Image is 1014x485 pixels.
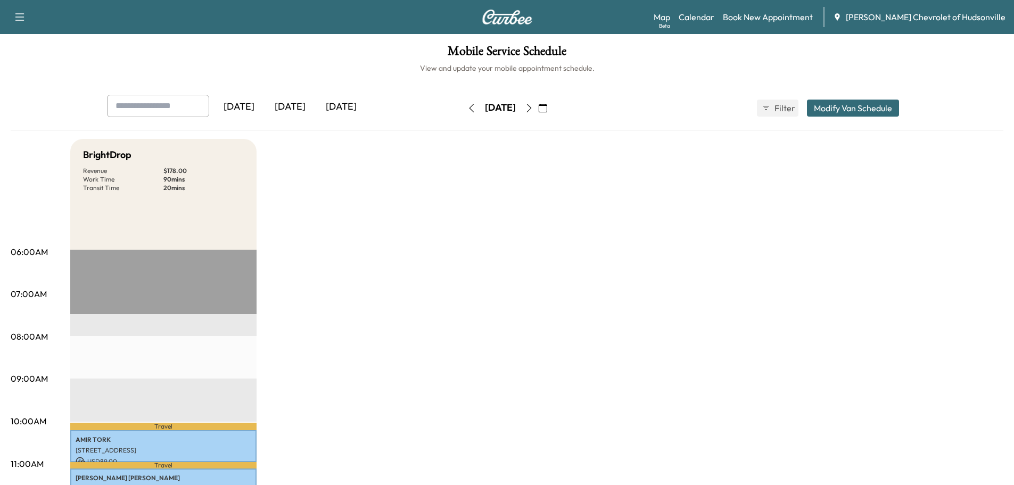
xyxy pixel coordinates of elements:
[846,11,1005,23] span: [PERSON_NAME] Chevrolet of Hudsonville
[163,175,244,184] p: 90 mins
[163,167,244,175] p: $ 178.00
[70,423,257,430] p: Travel
[265,95,316,119] div: [DATE]
[76,446,251,455] p: [STREET_ADDRESS]
[659,22,670,30] div: Beta
[11,415,46,428] p: 10:00AM
[83,175,163,184] p: Work Time
[11,63,1003,73] h6: View and update your mobile appointment schedule.
[76,457,251,466] p: USD 89.00
[807,100,899,117] button: Modify Van Schedule
[757,100,798,117] button: Filter
[316,95,367,119] div: [DATE]
[76,474,251,482] p: [PERSON_NAME] [PERSON_NAME]
[11,245,48,258] p: 06:00AM
[83,184,163,192] p: Transit Time
[774,102,794,114] span: Filter
[83,167,163,175] p: Revenue
[83,147,131,162] h5: BrightDrop
[11,330,48,343] p: 08:00AM
[11,45,1003,63] h1: Mobile Service Schedule
[11,457,44,470] p: 11:00AM
[723,11,813,23] a: Book New Appointment
[70,462,257,468] p: Travel
[485,101,516,114] div: [DATE]
[679,11,714,23] a: Calendar
[11,287,47,300] p: 07:00AM
[213,95,265,119] div: [DATE]
[163,184,244,192] p: 20 mins
[11,372,48,385] p: 09:00AM
[76,435,251,444] p: AMIR TORK
[482,10,533,24] img: Curbee Logo
[654,11,670,23] a: MapBeta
